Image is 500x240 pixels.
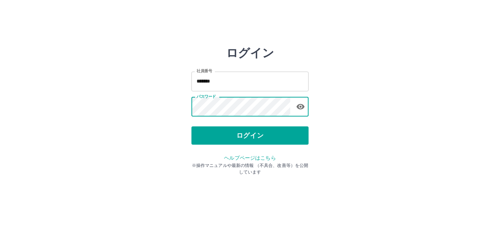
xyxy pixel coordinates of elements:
[191,126,309,145] button: ログイン
[224,155,276,161] a: ヘルプページはこちら
[226,46,274,60] h2: ログイン
[197,94,216,99] label: パスワード
[191,162,309,175] p: ※操作マニュアルや最新の情報 （不具合、改善等）を公開しています
[197,68,212,74] label: 社員番号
